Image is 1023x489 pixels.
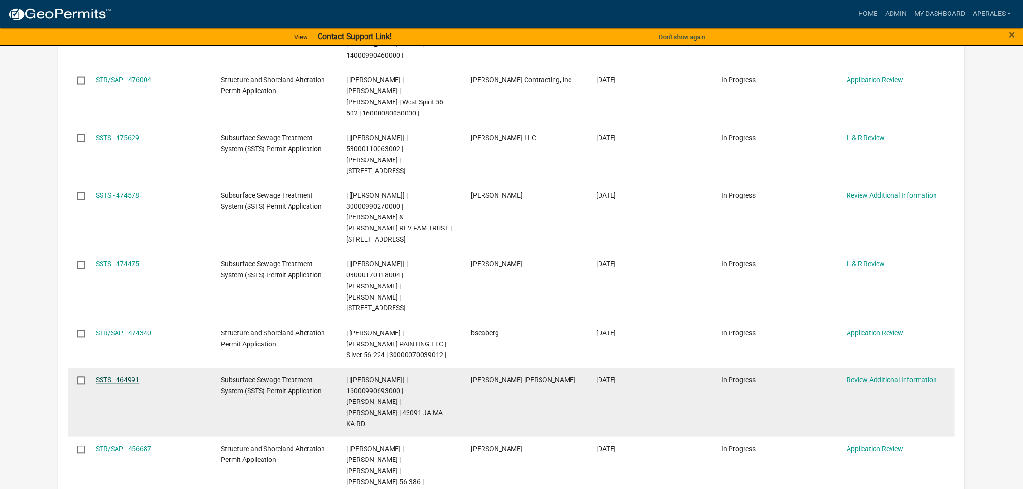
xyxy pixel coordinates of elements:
[346,76,445,116] span: | Andrea Perales | MARSHALL W MCCULLOUGH | MARI MCCULLOUGH | West Spirit 56-502 | 16000080050000 |
[721,134,756,142] span: In Progress
[96,192,139,200] a: SSTS - 474578
[221,192,322,211] span: Subsurface Sewage Treatment System (SSTS) Permit Application
[221,446,325,464] span: Structure and Shoreland Alteration Permit Application
[471,446,523,453] span: Jacob Vigness
[346,192,452,244] span: | [Andrea Perales] | 30000990270000 | BURTON & JUDITH PARRY REV FAM TRUST | 43920 LITTLE PINE RD N
[597,76,616,84] span: 09/09/2025
[721,376,756,384] span: In Progress
[221,260,322,279] span: Subsurface Sewage Treatment System (SSTS) Permit Application
[721,330,756,337] span: In Progress
[471,134,537,142] span: Roisum LLC
[721,260,756,268] span: In Progress
[96,260,139,268] a: SSTS - 474475
[847,376,937,384] a: Review Additional Information
[346,376,443,428] span: | [Andrea Perales] | 16000990693000 | DANIEL CHRISTENSEN | SALLY CHRISTENSEN | 43091 JA MA KA RD
[346,330,446,360] span: | Andrea Perales | JW SEABERG PAINTING LLC | Silver 56-224 | 30000070039012 |
[847,260,885,268] a: L & R Review
[471,76,572,84] span: Haataja Contracting, inc
[471,330,499,337] span: bseaberg
[721,446,756,453] span: In Progress
[96,330,151,337] a: STR/SAP - 474340
[221,376,322,395] span: Subsurface Sewage Treatment System (SSTS) Permit Application
[597,260,616,268] span: 09/05/2025
[1009,29,1016,41] button: Close
[1009,28,1016,42] span: ×
[597,134,616,142] span: 09/09/2025
[847,76,903,84] a: Application Review
[471,376,576,384] span: Peter Ross Johnson
[597,446,616,453] span: 07/29/2025
[221,76,325,95] span: Structure and Shoreland Alteration Permit Application
[881,5,910,23] a: Admin
[969,5,1015,23] a: aperales
[721,76,756,84] span: In Progress
[471,192,523,200] span: Scott M Ellingson
[854,5,881,23] a: Home
[721,192,756,200] span: In Progress
[910,5,969,23] a: My Dashboard
[346,260,408,312] span: | [Andrea Perales] | 03000170118004 | JANINE M JOHNSON | DALE G WALLACE | 24385 CO HWY 1
[597,376,616,384] span: 08/17/2025
[847,134,885,142] a: L & R Review
[221,330,325,348] span: Structure and Shoreland Alteration Permit Application
[96,376,139,384] a: SSTS - 464991
[96,446,151,453] a: STR/SAP - 456687
[318,32,392,41] strong: Contact Support Link!
[847,446,903,453] a: Application Review
[471,260,523,268] span: Bill Schueller
[597,192,616,200] span: 09/06/2025
[96,134,139,142] a: SSTS - 475629
[346,18,424,59] span: | Andrea Perales | ANTHONY JAMES BUCHOLZ | Marion 56-243 | 14000990460000 |
[847,330,903,337] a: Application Review
[346,134,408,174] span: | [Andrea Perales] | 53000110063002 | JONATHAN LANGLIE | 38592 STATE HWY 78
[96,76,151,84] a: STR/SAP - 476004
[847,192,937,200] a: Review Additional Information
[221,134,322,153] span: Subsurface Sewage Treatment System (SSTS) Permit Application
[655,29,709,45] button: Don't show again
[597,330,616,337] span: 09/05/2025
[291,29,312,45] a: View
